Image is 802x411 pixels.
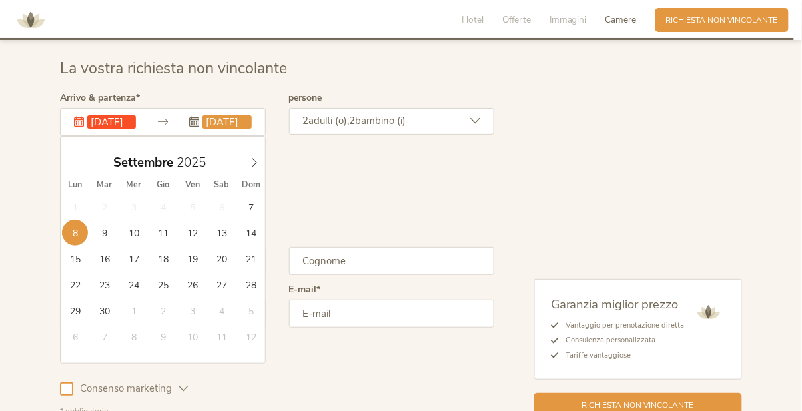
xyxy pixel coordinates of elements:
[208,246,234,272] span: Settembre 20, 2025
[208,272,234,298] span: Settembre 27, 2025
[121,298,147,324] span: Ottobre 1, 2025
[208,298,234,324] span: Ottobre 4, 2025
[91,194,117,220] span: Settembre 2, 2025
[62,272,88,298] span: Settembre 22, 2025
[121,220,147,246] span: Settembre 10, 2025
[61,181,90,189] span: Lun
[238,194,264,220] span: Settembre 7, 2025
[605,13,637,26] span: Camere
[208,324,234,350] span: Ottobre 11, 2025
[303,114,309,127] span: 2
[150,194,176,220] span: Settembre 4, 2025
[60,58,287,79] span: La vostra richiesta non vincolante
[289,247,495,275] input: Cognome
[62,298,88,324] span: Settembre 29, 2025
[289,300,495,328] input: E-mail
[179,272,205,298] span: Settembre 26, 2025
[238,298,264,324] span: Ottobre 5, 2025
[150,298,176,324] span: Ottobre 2, 2025
[350,114,356,127] span: 2
[91,272,117,298] span: Settembre 23, 2025
[558,318,684,333] li: Vantaggio per prenotazione diretta
[119,181,149,189] span: Mer
[121,194,147,220] span: Settembre 3, 2025
[238,246,264,272] span: Settembre 21, 2025
[91,298,117,324] span: Settembre 30, 2025
[73,382,179,396] span: Consenso marketing
[208,194,234,220] span: Settembre 6, 2025
[121,324,147,350] span: Ottobre 8, 2025
[236,181,266,189] span: Dom
[179,220,205,246] span: Settembre 12, 2025
[62,194,88,220] span: Settembre 1, 2025
[91,324,117,350] span: Ottobre 7, 2025
[178,181,207,189] span: Ven
[179,194,205,220] span: Settembre 5, 2025
[551,296,679,312] span: Garanzia miglior prezzo
[150,324,176,350] span: Ottobre 9, 2025
[666,15,778,26] span: Richiesta non vincolante
[113,157,173,169] span: Settembre
[207,181,236,189] span: Sab
[121,272,147,298] span: Settembre 24, 2025
[121,246,147,272] span: Settembre 17, 2025
[692,296,725,329] img: AMONTI & LUNARIS Wellnessresort
[62,324,88,350] span: Ottobre 6, 2025
[11,16,51,23] a: AMONTI & LUNARIS Wellnessresort
[87,115,136,129] input: Arrivo
[238,272,264,298] span: Settembre 28, 2025
[289,93,322,103] label: persone
[91,246,117,272] span: Settembre 16, 2025
[550,13,587,26] span: Immagini
[502,13,531,26] span: Offerte
[179,298,205,324] span: Ottobre 3, 2025
[309,114,350,127] span: adulti (o),
[173,154,217,171] input: Year
[62,246,88,272] span: Settembre 15, 2025
[150,272,176,298] span: Settembre 25, 2025
[208,220,234,246] span: Settembre 13, 2025
[150,220,176,246] span: Settembre 11, 2025
[238,324,264,350] span: Ottobre 12, 2025
[90,181,119,189] span: Mar
[91,220,117,246] span: Settembre 9, 2025
[179,246,205,272] span: Settembre 19, 2025
[62,220,88,246] span: Settembre 8, 2025
[60,93,140,103] label: Arrivo & partenza
[558,348,684,363] li: Tariffe vantaggiose
[582,400,694,411] span: Richiesta non vincolante
[179,324,205,350] span: Ottobre 10, 2025
[238,220,264,246] span: Settembre 14, 2025
[356,114,406,127] span: bambino (i)
[289,285,321,294] label: E-mail
[150,246,176,272] span: Settembre 18, 2025
[462,13,484,26] span: Hotel
[202,115,251,129] input: Partenza
[149,181,178,189] span: Gio
[558,333,684,348] li: Consulenza personalizzata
